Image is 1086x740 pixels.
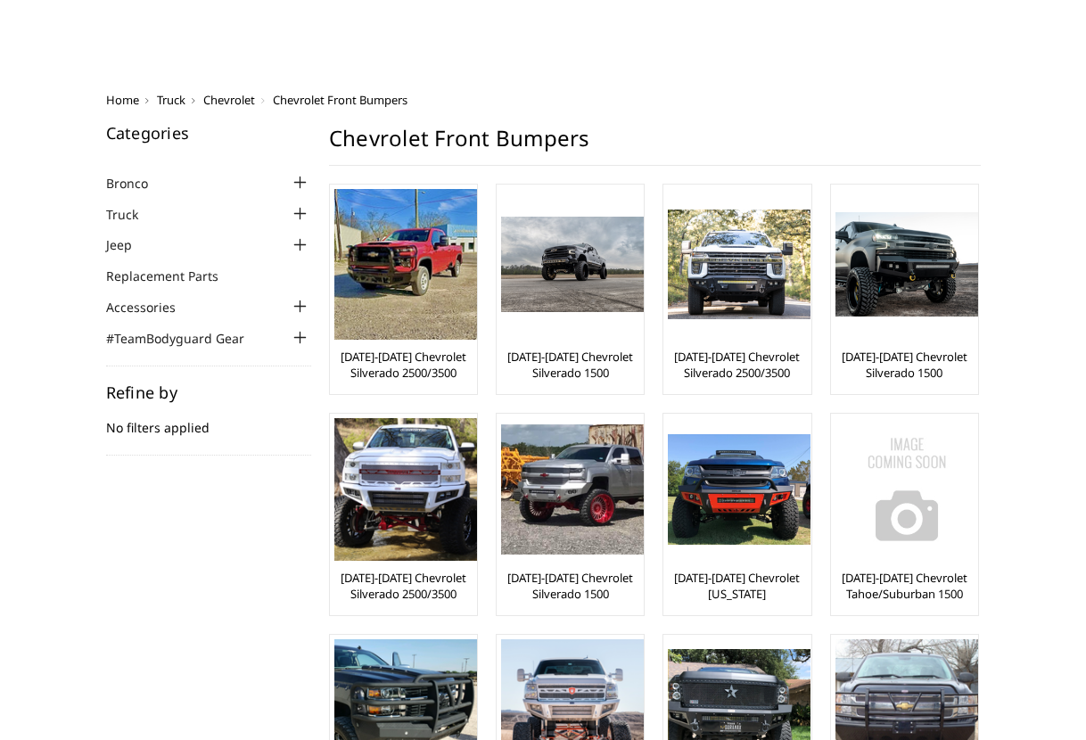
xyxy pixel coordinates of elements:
[106,298,198,317] a: Accessories
[835,570,974,602] a: [DATE]-[DATE] Chevrolet Tahoe/Suburban 1500
[334,349,473,381] a: [DATE]-[DATE] Chevrolet Silverado 2500/3500
[354,41,391,67] a: News
[603,19,757,51] button: Select Your Vehicle
[501,570,639,602] a: [DATE]-[DATE] Chevrolet Silverado 1500
[106,384,311,400] h5: Refine by
[106,92,139,108] a: Home
[273,92,407,108] span: Chevrolet Front Bumpers
[262,41,340,67] a: SEMA Show
[501,349,639,381] a: [DATE]-[DATE] Chevrolet Silverado 1500
[835,349,974,381] a: [DATE]-[DATE] Chevrolet Silverado 1500
[106,384,311,456] div: No filters applied
[106,174,170,193] a: Bronco
[203,92,255,108] a: Chevrolet
[106,125,311,141] h5: Categories
[739,24,745,43] span: ▾
[315,15,387,41] a: shop all
[668,570,806,602] a: [DATE]-[DATE] Chevrolet [US_STATE]
[106,329,267,348] a: #TeamBodyguard Gear
[106,205,160,224] a: Truck
[157,92,185,108] a: Truck
[486,15,554,41] a: Dealers
[262,15,300,41] a: Home
[668,349,806,381] a: [DATE]-[DATE] Chevrolet Silverado 2500/3500
[106,267,241,285] a: Replacement Parts
[401,15,472,41] a: Support
[106,235,154,254] a: Jeep
[835,418,978,561] img: No Image
[329,125,981,166] h1: Chevrolet Front Bumpers
[614,25,727,44] span: Select Your Vehicle
[334,570,473,602] a: [DATE]-[DATE] Chevrolet Silverado 2500/3500
[835,418,974,561] a: No Image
